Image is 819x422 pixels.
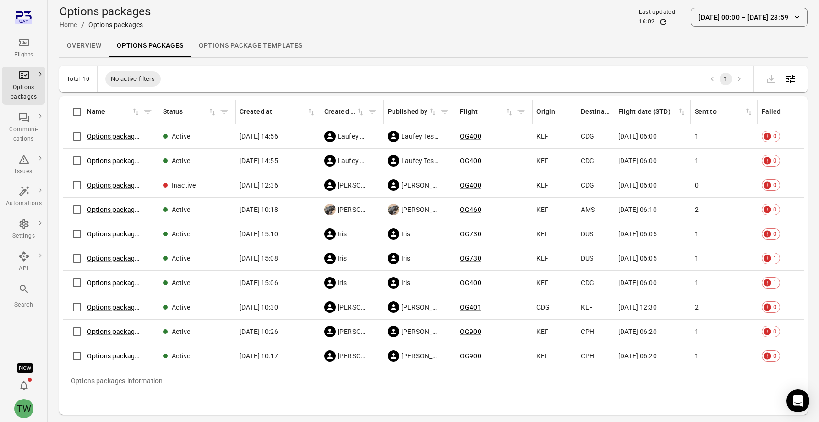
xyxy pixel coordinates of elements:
[6,232,42,241] div: Settings
[581,205,595,214] span: AMS
[172,351,190,361] div: Active
[658,17,668,27] button: Refresh data
[786,389,809,412] div: Open Intercom Messenger
[536,278,548,288] span: KEF
[460,206,481,213] a: OG460
[191,34,310,57] a: Options package Templates
[81,19,85,31] li: /
[695,351,699,361] span: 1
[338,302,367,312] span: [PERSON_NAME]
[401,351,439,361] span: [PERSON_NAME]
[581,278,594,288] span: CDG
[338,229,347,239] span: Iris
[2,183,45,211] a: Automations
[240,302,278,312] span: [DATE] 10:30
[618,107,687,117] span: Flight date (STD)
[172,229,190,239] div: Active
[59,19,151,31] nav: Breadcrumbs
[695,302,699,312] span: 2
[87,303,188,311] a: Options package OG401 ([DATE])
[365,105,380,119] span: Filter by created by
[770,278,780,288] span: 1
[240,107,316,117] span: Created at
[172,302,190,312] div: Active
[87,352,188,360] a: Options package OG900 ([DATE])
[460,107,514,117] span: Flight
[338,132,367,141] span: Laufey Test 1
[770,229,780,239] span: 0
[87,206,188,213] a: Options package OG460 ([DATE])
[240,205,278,214] span: [DATE] 10:18
[536,132,548,141] span: KEF
[88,20,143,30] div: Options packages
[401,205,439,214] span: [PERSON_NAME]
[14,399,33,418] div: TW
[460,181,481,189] a: OG400
[762,107,811,117] div: Failed
[691,8,808,27] button: [DATE] 00:00 – [DATE] 23:59
[581,302,593,312] span: KEF
[536,229,548,239] span: KEF
[460,133,481,140] a: OG400
[163,107,207,117] div: Status
[401,180,439,190] span: [PERSON_NAME]
[240,180,278,190] span: [DATE] 12:36
[695,327,699,336] span: 1
[695,132,699,141] span: 1
[401,229,411,239] span: Iris
[109,34,191,57] a: Options packages
[240,254,278,263] span: [DATE] 15:08
[324,107,356,117] div: Created by
[388,107,437,117] div: Sort by published by in ascending order
[581,327,594,336] span: CPH
[770,302,780,312] span: 0
[618,302,657,312] span: [DATE] 12:30
[59,4,151,19] h1: Options packages
[401,156,439,166] span: Laufey Test 1
[695,254,699,263] span: 1
[770,156,780,166] span: 0
[514,105,528,119] span: Filter by flight
[338,205,367,214] span: [PERSON_NAME]
[460,107,504,117] div: Flight
[141,105,155,119] button: Filter by name
[2,248,45,277] a: API
[240,107,306,117] div: Created at
[217,105,231,119] button: Filter by status
[338,351,367,361] span: [PERSON_NAME]
[63,368,170,393] div: Options packages information
[618,132,657,141] span: [DATE] 06:00
[781,69,800,89] button: Open table configuration
[618,229,657,239] span: [DATE] 06:05
[87,255,188,262] a: Options package OG730 ([DATE])
[536,302,550,312] span: CDG
[639,17,655,27] div: 16:02
[639,8,675,17] div: Last updated
[338,327,367,336] span: [PERSON_NAME]
[536,205,548,214] span: KEF
[460,157,481,165] a: OG400
[388,107,437,117] span: Published by
[460,255,481,262] a: OG730
[338,278,347,288] span: Iris
[618,156,657,166] span: [DATE] 06:00
[324,204,336,215] img: images
[87,328,188,335] a: Options package OG900 ([DATE])
[240,351,278,361] span: [DATE] 10:17
[338,180,367,190] span: [PERSON_NAME]
[695,180,699,190] span: 0
[163,107,217,117] span: Status
[17,363,33,373] div: Tooltip anchor
[618,107,677,117] div: Flight date (STD)
[59,34,109,57] a: Overview
[770,205,780,214] span: 0
[618,107,687,117] div: Sort by flight date (STD) in ascending order
[172,180,196,190] div: Inactive
[762,74,781,83] span: Please make a selection to export
[770,327,780,336] span: 0
[770,132,780,141] span: 0
[401,254,411,263] span: Iris
[59,34,808,57] div: Local navigation
[581,229,593,239] span: DUS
